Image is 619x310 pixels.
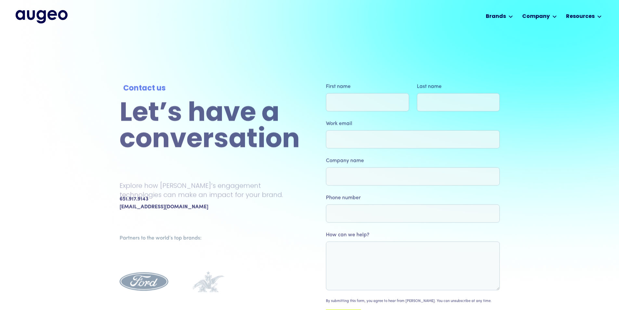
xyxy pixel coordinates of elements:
a: home [16,10,68,23]
label: Company name [326,157,500,165]
div: Partners to the world’s top brands: [120,234,297,242]
img: Augeo's full logo in midnight blue. [16,10,68,23]
label: Phone number [326,194,500,202]
label: Work email [326,120,500,128]
a: [EMAIL_ADDRESS][DOMAIN_NAME] [120,203,208,211]
label: How can we help? [326,231,500,239]
div: Contact us [123,83,296,94]
label: Last name [417,83,500,90]
div: By submitting this form, you agree to hear from [PERSON_NAME]. You can unsubscribe at any time. [326,299,492,304]
div: Brands [486,13,506,20]
div: Company [522,13,550,20]
div: Resources [566,13,595,20]
h2: Let’s have a conversation [120,101,300,154]
p: Explore how [PERSON_NAME]’s engagement technologies can make an impact for your brand. [120,181,300,199]
label: First name [326,83,409,90]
